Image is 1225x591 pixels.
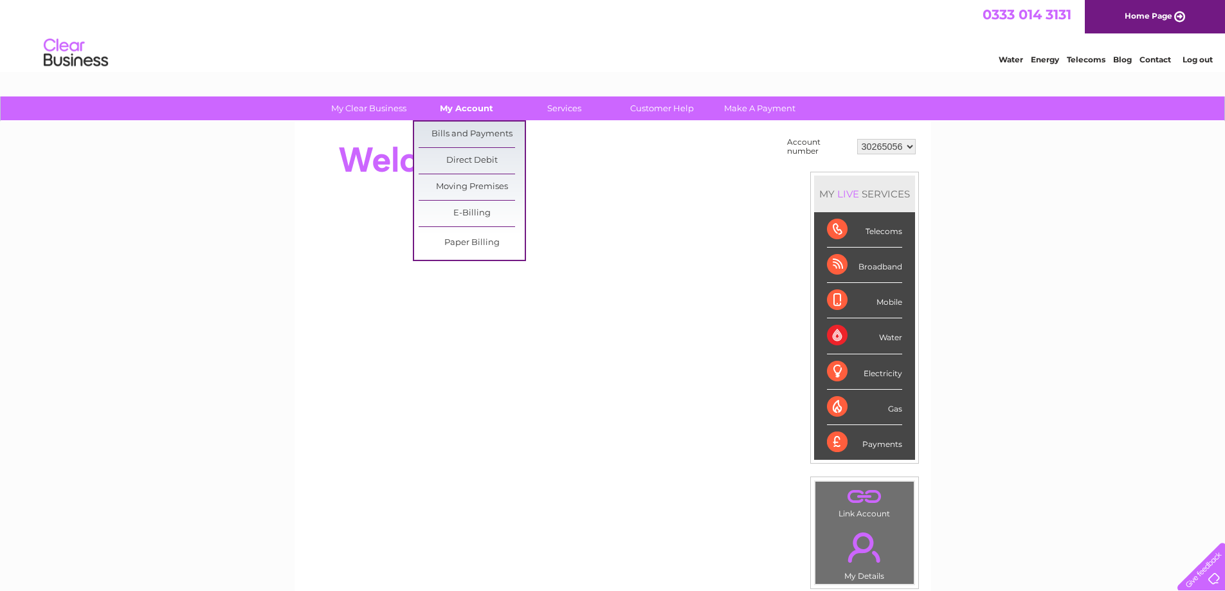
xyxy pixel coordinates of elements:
[413,96,520,120] a: My Account
[1113,55,1132,64] a: Blog
[419,148,525,174] a: Direct Debit
[1067,55,1105,64] a: Telecoms
[419,201,525,226] a: E-Billing
[827,354,902,390] div: Electricity
[1031,55,1059,64] a: Energy
[827,283,902,318] div: Mobile
[827,425,902,460] div: Payments
[511,96,617,120] a: Services
[784,134,854,159] td: Account number
[827,390,902,425] div: Gas
[419,122,525,147] a: Bills and Payments
[814,176,915,212] div: MY SERVICES
[309,7,917,62] div: Clear Business is a trading name of Verastar Limited (registered in [GEOGRAPHIC_DATA] No. 3667643...
[983,6,1071,23] a: 0333 014 3131
[827,248,902,283] div: Broadband
[1139,55,1171,64] a: Contact
[316,96,422,120] a: My Clear Business
[1183,55,1213,64] a: Log out
[827,212,902,248] div: Telecoms
[827,318,902,354] div: Water
[419,230,525,256] a: Paper Billing
[707,96,813,120] a: Make A Payment
[43,33,109,73] img: logo.png
[819,525,911,570] a: .
[819,485,911,507] a: .
[815,481,914,522] td: Link Account
[835,188,862,200] div: LIVE
[815,522,914,585] td: My Details
[419,174,525,200] a: Moving Premises
[999,55,1023,64] a: Water
[609,96,715,120] a: Customer Help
